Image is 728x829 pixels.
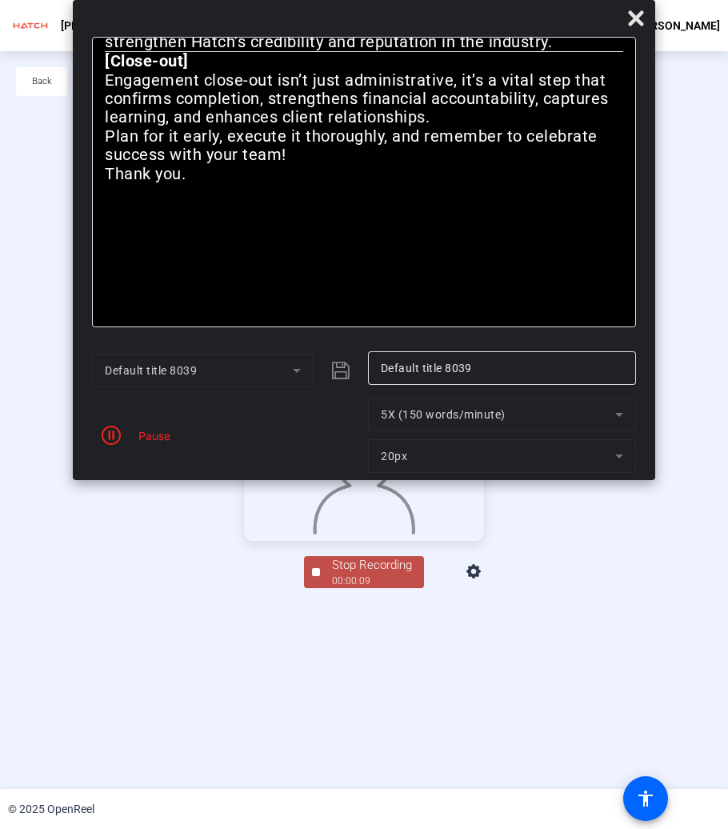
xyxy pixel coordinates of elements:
strong: [Close-out] [105,51,189,70]
div: Stop Recording [332,556,412,575]
p: [PERSON_NAME] [61,16,147,35]
p: Engagement close-out isn’t just administrative, it’s a vital step that confirms completion, stren... [105,71,623,127]
p: Plan for it early, execute it thoroughly, and remember to celebrate success with your team! [105,127,623,165]
div: 00:00:09 [332,574,412,588]
img: OpenReel logo [8,18,53,34]
mat-icon: accessibility [636,789,655,808]
span: Back [32,70,52,94]
p: Thank you. [105,165,623,183]
div: Pause [130,427,170,444]
div: © 2025 OpenReel [8,801,94,818]
input: Title [381,358,623,378]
